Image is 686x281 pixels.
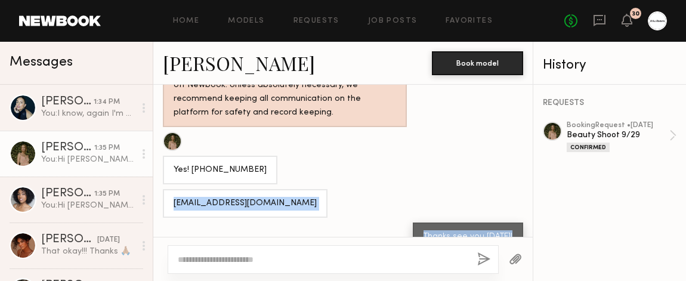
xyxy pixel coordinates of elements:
[94,189,120,200] div: 1:35 PM
[94,143,120,154] div: 1:35 PM
[632,11,639,17] div: 30
[432,51,523,75] button: Book model
[41,142,94,154] div: [PERSON_NAME]
[567,129,669,141] div: Beauty Shoot 9/29
[567,122,669,129] div: booking Request • [DATE]
[41,108,135,119] div: You: I know, again I'm so sorry! I was so looking forward to seeing you again too!
[41,154,135,165] div: You: Hi [PERSON_NAME]! Would you mind sending me your phone and email for the call sheet? Thanks!
[543,58,676,72] div: History
[41,96,94,108] div: [PERSON_NAME]
[432,57,523,67] a: Book model
[97,234,120,246] div: [DATE]
[174,163,267,177] div: Yes! [PHONE_NUMBER]
[293,17,339,25] a: Requests
[424,230,512,244] div: Thanks see you [DATE]!
[41,234,97,246] div: [PERSON_NAME]
[173,17,200,25] a: Home
[10,55,73,69] span: Messages
[368,17,418,25] a: Job Posts
[94,97,120,108] div: 1:34 PM
[567,143,610,152] div: Confirmed
[174,197,317,211] div: [EMAIL_ADDRESS][DOMAIN_NAME]
[543,99,676,107] div: REQUESTS
[446,17,493,25] a: Favorites
[41,246,135,257] div: That okay!!! Thanks 🙏🏽
[41,200,135,211] div: You: Hi [PERSON_NAME]! Would you mind sending me your phone and email for the call sheet? Thanks!
[174,66,396,121] div: Hey! Looks like you’re trying to take the conversation off Newbook. Unless absolutely necessary, ...
[41,188,94,200] div: [PERSON_NAME]
[567,122,676,152] a: bookingRequest •[DATE]Beauty Shoot 9/29Confirmed
[228,17,264,25] a: Models
[163,50,315,76] a: [PERSON_NAME]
